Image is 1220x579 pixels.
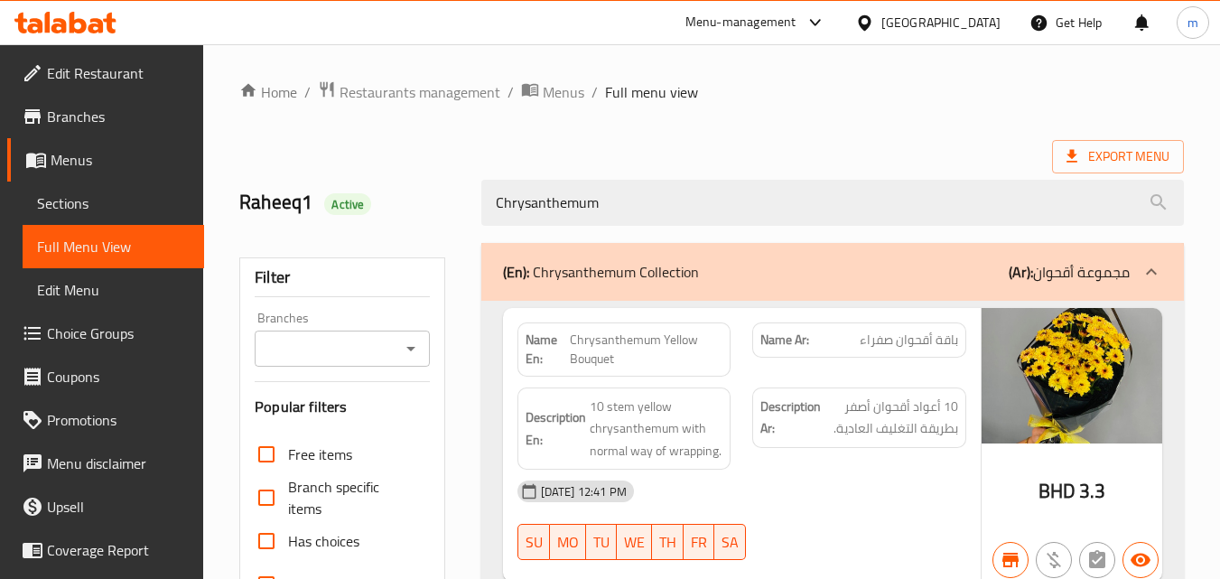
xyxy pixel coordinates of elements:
a: Upsell [7,485,204,528]
span: SU [526,529,543,556]
div: Menu-management [685,12,796,33]
a: Sections [23,182,204,225]
a: Restaurants management [318,80,500,104]
a: Edit Restaurant [7,51,204,95]
span: Branch specific items [288,476,414,519]
span: MO [557,529,579,556]
span: Coverage Report [47,539,190,561]
input: search [481,180,1184,226]
li: / [591,81,598,103]
div: Active [324,193,371,215]
button: MO [550,524,586,560]
p: Chrysanthemum Collection [503,261,699,283]
span: Active [324,196,371,213]
li: / [304,81,311,103]
a: Menu disclaimer [7,442,204,485]
span: Promotions [47,409,190,431]
strong: Description En: [526,406,586,451]
span: Restaurants management [340,81,500,103]
button: WE [617,524,652,560]
b: (En): [503,258,529,285]
button: SA [714,524,746,560]
span: Menu disclaimer [47,453,190,474]
button: Not has choices [1079,542,1115,578]
a: Promotions [7,398,204,442]
span: 10 أعواد أقحوان أصفر بطريقة التغليف العادية. [824,396,958,440]
button: Open [398,336,424,361]
div: Filter [255,258,429,297]
span: Export Menu [1066,145,1169,168]
span: Has choices [288,530,359,552]
span: 3.3 [1079,473,1105,509]
div: (En): Chrysanthemum Collection(Ar):مجموعة أقحوان [481,243,1184,301]
span: Export Menu [1052,140,1184,173]
span: Branches [47,106,190,127]
span: Edit Restaurant [47,62,190,84]
a: Menus [7,138,204,182]
span: 10 stem yellow chrysanthemum with normal way of wrapping. [590,396,723,462]
strong: Description Ar: [760,396,821,440]
span: Choice Groups [47,322,190,344]
nav: breadcrumb [239,80,1184,104]
a: Menus [521,80,584,104]
button: TH [652,524,684,560]
button: Available [1122,542,1159,578]
span: m [1187,13,1198,33]
span: Menus [51,149,190,171]
span: Menus [543,81,584,103]
strong: Name En: [526,331,571,369]
li: / [508,81,514,103]
p: مجموعة أقحوان [1009,261,1130,283]
span: Full menu view [605,81,698,103]
a: Coverage Report [7,528,204,572]
div: [GEOGRAPHIC_DATA] [881,13,1001,33]
b: (Ar): [1009,258,1033,285]
span: SA [722,529,739,556]
h2: Raheeq1 [239,189,459,216]
a: Choice Groups [7,312,204,355]
span: Coupons [47,366,190,388]
span: Sections [37,192,190,214]
h3: Popular filters [255,397,429,417]
span: TH [659,529,676,556]
span: Free items [288,444,352,465]
span: TU [593,529,610,556]
span: Full Menu View [37,236,190,257]
span: Upsell [47,496,190,518]
span: باقة أقحوان صفراء [860,331,958,350]
a: Home [239,81,297,103]
span: BHD [1038,473,1076,509]
span: [DATE] 12:41 PM [534,483,634,500]
a: Edit Menu [23,268,204,312]
span: Chrysanthemum Yellow Bouquet [570,331,722,369]
a: Branches [7,95,204,138]
button: FR [684,524,714,560]
span: FR [691,529,707,556]
button: Branch specific item [992,542,1029,578]
button: SU [517,524,550,560]
img: blob_638506824963073080 [982,308,1162,444]
span: Edit Menu [37,279,190,301]
a: Coupons [7,355,204,398]
button: TU [586,524,617,560]
span: WE [624,529,645,556]
strong: Name Ar: [760,331,809,350]
a: Full Menu View [23,225,204,268]
button: Purchased item [1036,542,1072,578]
